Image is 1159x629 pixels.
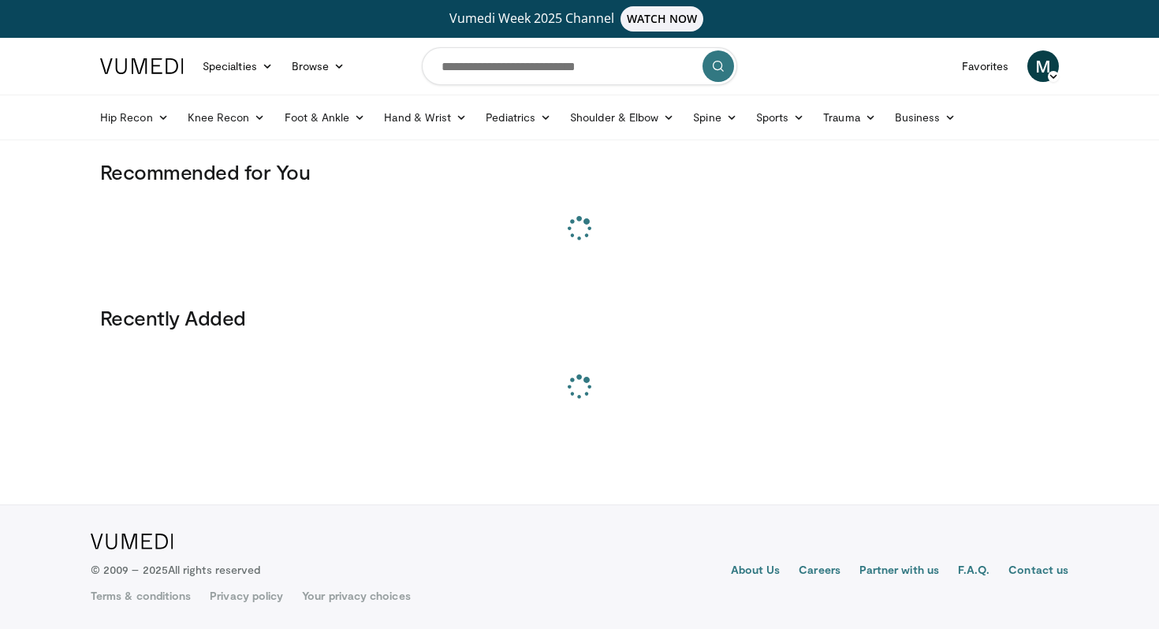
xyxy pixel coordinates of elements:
a: Your privacy choices [302,588,410,604]
a: Specialties [193,50,282,82]
a: Vumedi Week 2025 ChannelWATCH NOW [102,6,1057,32]
a: F.A.Q. [958,562,989,581]
img: VuMedi Logo [100,58,184,74]
a: Pediatrics [476,102,561,133]
a: Spine [684,102,746,133]
a: About Us [731,562,781,581]
span: All rights reserved [168,563,260,576]
a: Foot & Ankle [275,102,375,133]
a: Contact us [1008,562,1068,581]
a: Hip Recon [91,102,178,133]
a: Sports [747,102,814,133]
a: Trauma [814,102,885,133]
a: Terms & conditions [91,588,191,604]
a: Favorites [952,50,1018,82]
a: Browse [282,50,355,82]
h3: Recently Added [100,305,1059,330]
p: © 2009 – 2025 [91,562,260,578]
a: Knee Recon [178,102,275,133]
a: Hand & Wrist [375,102,476,133]
a: Partner with us [859,562,939,581]
a: Careers [799,562,840,581]
a: M [1027,50,1059,82]
a: Privacy policy [210,588,283,604]
span: WATCH NOW [620,6,704,32]
a: Business [885,102,966,133]
h3: Recommended for You [100,159,1059,184]
a: Shoulder & Elbow [561,102,684,133]
input: Search topics, interventions [422,47,737,85]
img: VuMedi Logo [91,534,173,549]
